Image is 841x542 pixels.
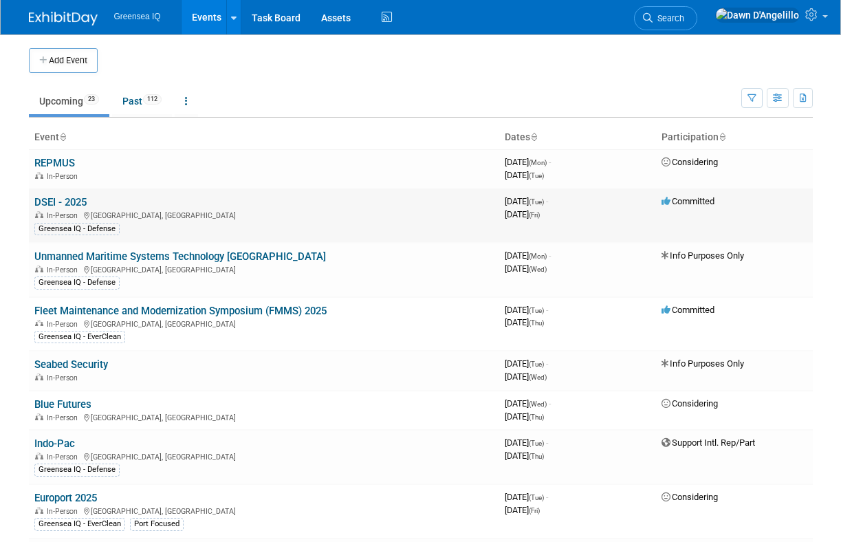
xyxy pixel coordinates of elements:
[529,373,547,381] span: (Wed)
[653,13,684,23] span: Search
[662,157,718,167] span: Considering
[662,492,718,502] span: Considering
[549,398,551,409] span: -
[546,437,548,448] span: -
[47,172,82,181] span: In-Person
[529,198,544,206] span: (Tue)
[529,265,547,273] span: (Wed)
[505,263,547,274] span: [DATE]
[84,94,99,105] span: 23
[529,400,547,408] span: (Wed)
[59,131,66,142] a: Sort by Event Name
[719,131,725,142] a: Sort by Participation Type
[529,172,544,180] span: (Tue)
[130,518,184,530] div: Port Focused
[34,358,108,371] a: Seabed Security
[499,126,656,149] th: Dates
[529,453,544,460] span: (Thu)
[546,492,548,502] span: -
[505,209,540,219] span: [DATE]
[114,12,161,21] span: Greensea IQ
[530,131,537,142] a: Sort by Start Date
[546,196,548,206] span: -
[505,451,544,461] span: [DATE]
[29,88,109,114] a: Upcoming23
[112,88,172,114] a: Past112
[662,437,755,448] span: Support Intl. Rep/Part
[505,196,548,206] span: [DATE]
[47,453,82,462] span: In-Person
[546,358,548,369] span: -
[505,437,548,448] span: [DATE]
[35,413,43,420] img: In-Person Event
[35,211,43,218] img: In-Person Event
[35,320,43,327] img: In-Person Event
[35,373,43,380] img: In-Person Event
[29,48,98,73] button: Add Event
[34,492,97,504] a: Europort 2025
[546,305,548,315] span: -
[634,6,697,30] a: Search
[505,411,544,422] span: [DATE]
[47,211,82,220] span: In-Person
[505,250,551,261] span: [DATE]
[34,518,125,530] div: Greensea IQ - EverClean
[662,305,714,315] span: Committed
[549,157,551,167] span: -
[529,211,540,219] span: (Fri)
[529,440,544,447] span: (Tue)
[662,250,744,261] span: Info Purposes Only
[34,451,494,462] div: [GEOGRAPHIC_DATA], [GEOGRAPHIC_DATA]
[505,170,544,180] span: [DATE]
[34,437,75,450] a: Indo-Pac
[529,507,540,514] span: (Fri)
[47,507,82,516] span: In-Person
[529,307,544,314] span: (Tue)
[505,157,551,167] span: [DATE]
[34,411,494,422] div: [GEOGRAPHIC_DATA], [GEOGRAPHIC_DATA]
[34,505,494,516] div: [GEOGRAPHIC_DATA], [GEOGRAPHIC_DATA]
[34,196,87,208] a: DSEI - 2025
[505,317,544,327] span: [DATE]
[47,320,82,329] span: In-Person
[29,12,98,25] img: ExhibitDay
[505,371,547,382] span: [DATE]
[34,209,494,220] div: [GEOGRAPHIC_DATA], [GEOGRAPHIC_DATA]
[505,398,551,409] span: [DATE]
[143,94,162,105] span: 112
[29,126,499,149] th: Event
[529,159,547,166] span: (Mon)
[505,358,548,369] span: [DATE]
[529,252,547,260] span: (Mon)
[34,318,494,329] div: [GEOGRAPHIC_DATA], [GEOGRAPHIC_DATA]
[505,505,540,515] span: [DATE]
[505,305,548,315] span: [DATE]
[662,358,744,369] span: Info Purposes Only
[549,250,551,261] span: -
[34,398,91,411] a: Blue Futures
[34,223,120,235] div: Greensea IQ - Defense
[47,413,82,422] span: In-Person
[34,464,120,476] div: Greensea IQ - Defense
[35,172,43,179] img: In-Person Event
[35,453,43,459] img: In-Person Event
[47,373,82,382] span: In-Person
[529,319,544,327] span: (Thu)
[34,157,75,169] a: REPMUS
[529,494,544,501] span: (Tue)
[529,413,544,421] span: (Thu)
[34,263,494,274] div: [GEOGRAPHIC_DATA], [GEOGRAPHIC_DATA]
[34,250,326,263] a: Unmanned Maritime Systems Technology [GEOGRAPHIC_DATA]
[662,196,714,206] span: Committed
[505,492,548,502] span: [DATE]
[34,277,120,289] div: Greensea IQ - Defense
[715,8,800,23] img: Dawn D'Angelillo
[656,126,813,149] th: Participation
[47,265,82,274] span: In-Person
[529,360,544,368] span: (Tue)
[35,265,43,272] img: In-Person Event
[34,305,327,317] a: Fleet Maintenance and Modernization Symposium (FMMS) 2025
[35,507,43,514] img: In-Person Event
[34,331,125,343] div: Greensea IQ - EverClean
[662,398,718,409] span: Considering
